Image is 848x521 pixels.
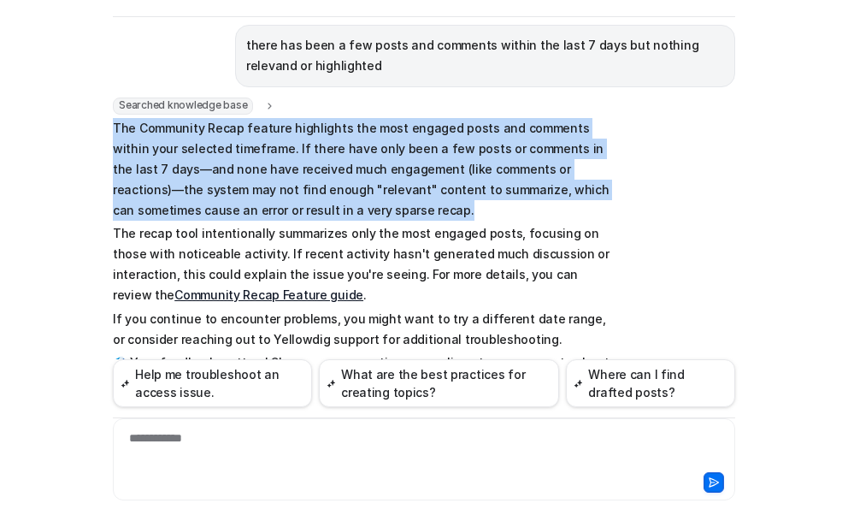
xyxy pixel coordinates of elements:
[113,309,613,350] p: If you continue to encounter problems, you might want to try a different date range, or consider ...
[566,359,735,407] button: Where can I find drafted posts?
[113,118,613,221] p: The Community Recap feature highlights the most engaged posts and comments within your selected t...
[319,359,559,407] button: What are the best practices for creating topics?
[246,35,724,76] p: there has been a few posts and comments within the last 7 days but nothing relevand or highlighted
[113,223,613,305] p: The recap tool intentionally summarizes only the most engaged posts, focusing on those with notic...
[174,287,363,302] a: Community Recap Feature guide
[113,352,613,394] p: 🗳️ Your feedback matters! Share your suggestions, compliments, or comments about Knowbot here:
[113,359,312,407] button: Help me troubleshoot an access issue.
[113,98,253,115] span: Searched knowledge base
